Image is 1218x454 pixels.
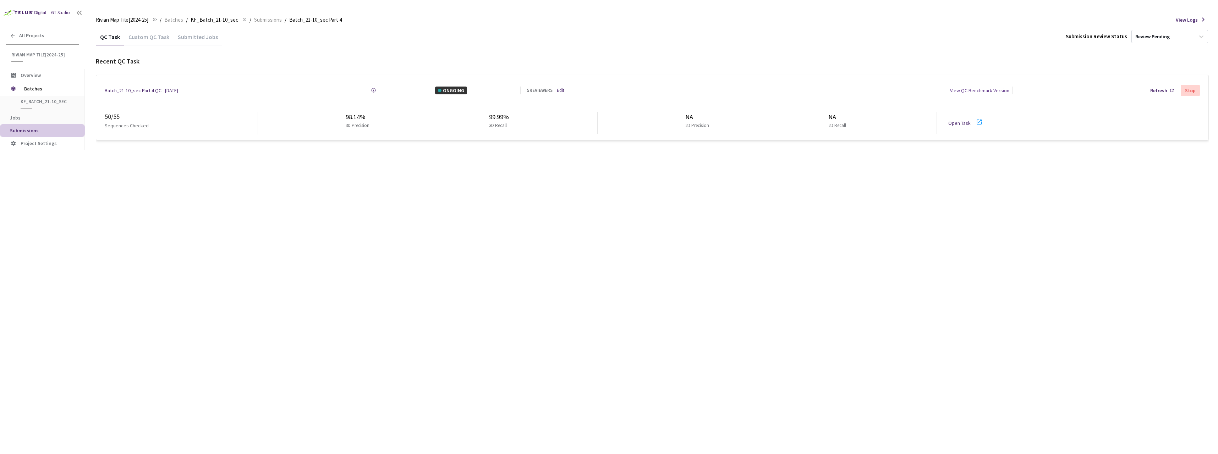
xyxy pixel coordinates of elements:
span: Submissions [254,16,282,24]
div: View QC Benchmark Version [950,87,1009,94]
div: Custom QC Task [124,33,174,45]
p: 3D Recall [489,122,507,129]
span: View Logs [1176,16,1198,24]
span: KF_Batch_21-10_sec [191,16,238,24]
span: All Projects [19,33,44,39]
div: Recent QC Task [96,56,1209,66]
span: Batches [164,16,183,24]
div: 99.99% [489,112,510,122]
div: Submitted Jobs [174,33,222,45]
span: Batch_21-10_sec Part 4 [289,16,342,24]
a: Open Task [948,120,971,126]
div: Review Pending [1135,33,1170,40]
a: Batches [163,16,185,23]
div: NA [685,112,712,122]
div: Submission Review Status [1066,32,1127,41]
span: Rivian Map Tile[2024-25] [11,52,75,58]
div: 5 REVIEWERS [527,87,553,94]
span: Jobs [10,115,21,121]
p: Sequences Checked [105,122,149,129]
li: / [186,16,188,24]
a: Submissions [253,16,283,23]
div: QC Task [96,33,124,45]
li: / [285,16,286,24]
span: Rivian Map Tile[2024-25] [96,16,148,24]
div: Refresh [1150,87,1167,94]
div: GT Studio [51,9,70,16]
span: Batches [24,82,73,96]
div: Stop [1185,88,1196,93]
span: Overview [21,72,41,78]
span: KF_Batch_21-10_sec [21,99,73,105]
li: / [249,16,251,24]
div: ONGOING [435,87,467,94]
span: Submissions [10,127,39,134]
div: 50 / 55 [105,112,258,122]
p: 3D Precision [346,122,369,129]
div: NA [828,112,849,122]
a: Edit [557,87,564,94]
a: Batch_21-10_sec Part 4 QC - [DATE] [105,87,178,94]
p: 2D Recall [828,122,846,129]
span: Project Settings [21,140,57,146]
p: 2D Precision [685,122,709,129]
li: / [160,16,161,24]
div: 98.14% [346,112,372,122]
